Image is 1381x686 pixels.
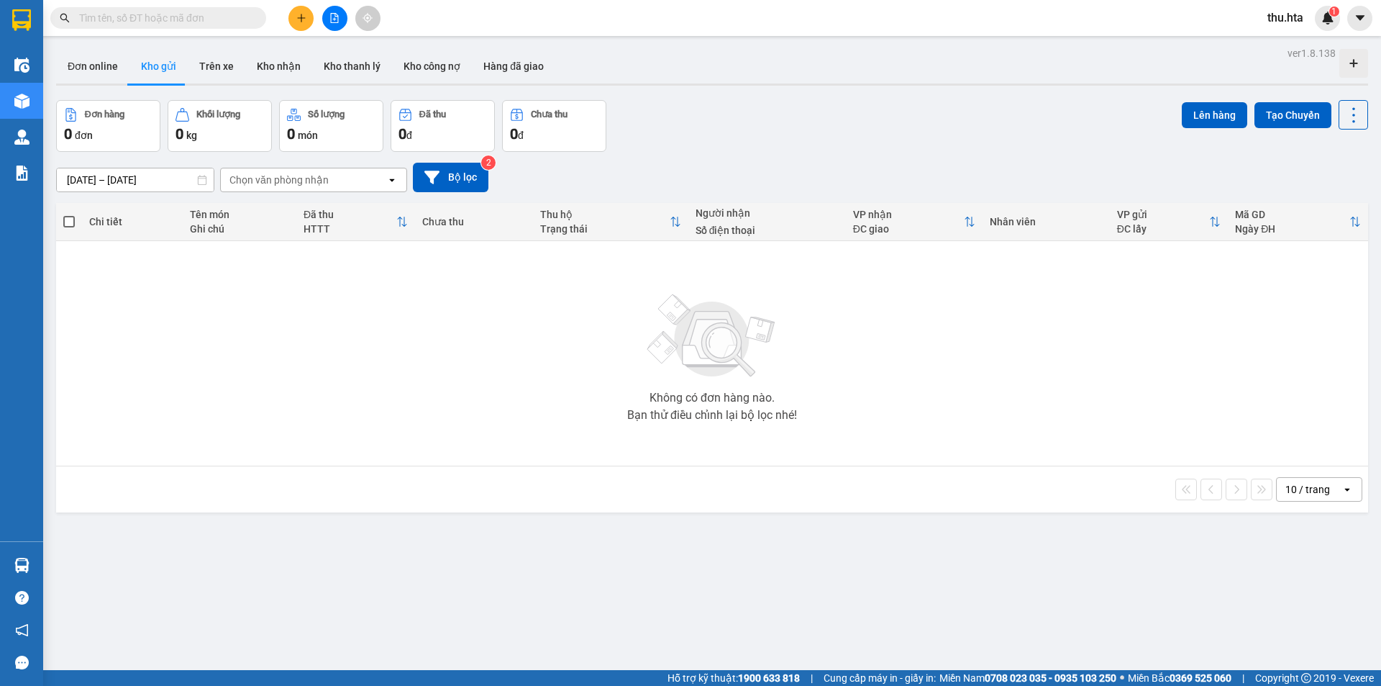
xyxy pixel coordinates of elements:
[1339,49,1368,78] div: Tạo kho hàng mới
[1170,672,1231,684] strong: 0369 525 060
[502,100,606,152] button: Chưa thu0đ
[15,656,29,669] span: message
[1301,673,1311,683] span: copyright
[1341,484,1353,495] svg: open
[229,173,329,187] div: Chọn văn phòng nhận
[811,670,813,686] span: |
[75,130,93,141] span: đơn
[1354,12,1367,24] span: caret-down
[186,130,197,141] span: kg
[56,100,160,152] button: Đơn hàng0đơn
[57,168,214,191] input: Select a date range.
[1228,203,1367,241] th: Toggle SortBy
[89,216,175,227] div: Chi tiết
[413,163,488,192] button: Bộ lọc
[1285,482,1330,497] div: 10 / trang
[391,100,495,152] button: Đã thu0đ
[322,6,347,31] button: file-add
[14,130,29,145] img: warehouse-icon
[14,58,29,73] img: warehouse-icon
[853,209,964,220] div: VP nhận
[129,49,188,84] button: Kho gửi
[1242,670,1244,686] span: |
[540,209,669,220] div: Thu hộ
[667,670,800,686] span: Hỗ trợ kỹ thuật:
[176,125,183,143] span: 0
[1331,6,1336,17] span: 1
[60,13,70,23] span: search
[14,558,29,573] img: warehouse-icon
[1128,670,1231,686] span: Miền Bắc
[419,109,446,119] div: Đã thu
[392,49,472,84] button: Kho công nợ
[79,10,249,26] input: Tìm tên, số ĐT hoặc mã đơn
[398,125,406,143] span: 0
[15,591,29,605] span: question-circle
[296,13,306,23] span: plus
[1235,223,1349,235] div: Ngày ĐH
[304,209,396,220] div: Đã thu
[304,223,396,235] div: HTTT
[1347,6,1372,31] button: caret-down
[510,125,518,143] span: 0
[279,100,383,152] button: Số lượng0món
[481,155,496,170] sup: 2
[1287,45,1336,61] div: ver 1.8.138
[1329,6,1339,17] sup: 1
[196,109,240,119] div: Khối lượng
[406,130,412,141] span: đ
[1117,223,1210,235] div: ĐC lấy
[1182,102,1247,128] button: Lên hàng
[64,125,72,143] span: 0
[1254,102,1331,128] button: Tạo Chuyến
[1110,203,1229,241] th: Toggle SortBy
[985,672,1116,684] strong: 0708 023 035 - 0935 103 250
[1235,209,1349,220] div: Mã GD
[853,223,964,235] div: ĐC giao
[188,49,245,84] button: Trên xe
[386,174,398,186] svg: open
[472,49,555,84] button: Hàng đã giao
[1321,12,1334,24] img: icon-new-feature
[245,49,312,84] button: Kho nhận
[531,109,568,119] div: Chưa thu
[422,216,527,227] div: Chưa thu
[939,670,1116,686] span: Miền Nam
[1256,9,1315,27] span: thu.hta
[14,94,29,109] img: warehouse-icon
[14,166,29,181] img: solution-icon
[696,225,839,236] div: Số điện thoại
[824,670,936,686] span: Cung cấp máy in - giấy in:
[1117,209,1210,220] div: VP gửi
[56,49,129,84] button: Đơn online
[1120,675,1124,681] span: ⚪️
[308,109,345,119] div: Số lượng
[696,207,839,219] div: Người nhận
[287,125,295,143] span: 0
[363,13,373,23] span: aim
[627,410,797,421] div: Bạn thử điều chỉnh lại bộ lọc nhé!
[846,203,983,241] th: Toggle SortBy
[355,6,380,31] button: aim
[540,223,669,235] div: Trạng thái
[190,209,289,220] div: Tên món
[190,223,289,235] div: Ghi chú
[990,216,1103,227] div: Nhân viên
[650,392,775,404] div: Không có đơn hàng nào.
[518,130,524,141] span: đ
[288,6,314,31] button: plus
[312,49,392,84] button: Kho thanh lý
[533,203,688,241] th: Toggle SortBy
[168,100,272,152] button: Khối lượng0kg
[296,203,415,241] th: Toggle SortBy
[85,109,124,119] div: Đơn hàng
[298,130,318,141] span: món
[640,286,784,387] img: svg+xml;base64,PHN2ZyBjbGFzcz0ibGlzdC1wbHVnX19zdmciIHhtbG5zPSJodHRwOi8vd3d3LnczLm9yZy8yMDAwL3N2Zy...
[12,9,31,31] img: logo-vxr
[738,672,800,684] strong: 1900 633 818
[15,623,29,637] span: notification
[329,13,339,23] span: file-add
